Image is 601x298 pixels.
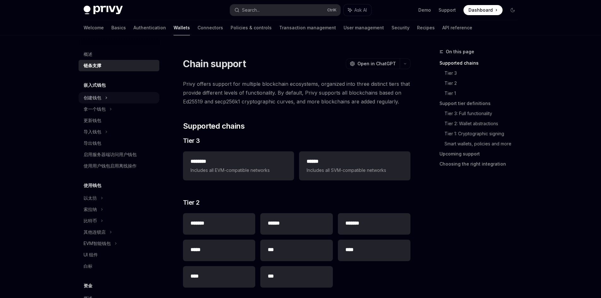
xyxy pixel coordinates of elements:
a: Tier 1 [445,88,523,98]
a: 启用服务器端访问用户钱包 [79,149,159,160]
font: 白标 [84,263,92,269]
span: Privy offers support for multiple blockchain ecosystems, organized into three distinct tiers that... [183,79,410,106]
font: 以太坊 [84,195,97,201]
font: 索拉纳 [84,207,97,212]
span: Ask AI [354,7,367,13]
a: **** *Includes all SVM-compatible networks [299,151,410,180]
span: Tier 3 [183,136,200,145]
a: Connectors [197,20,223,35]
a: Tier 2 [445,78,523,88]
a: Demo [418,7,431,13]
a: **** ***Includes all EVM-compatible networks [183,151,294,180]
a: Smart wallets, policies and more [445,139,523,149]
a: Upcoming support [439,149,523,159]
a: Transaction management [279,20,336,35]
font: 拿一个钱包 [84,106,106,112]
a: Dashboard [463,5,503,15]
button: Search...CtrlK [230,4,340,16]
font: 资金 [84,283,92,288]
a: 更新钱包 [79,115,159,126]
font: 导入钱包 [84,129,101,134]
a: Tier 3: Full functionality [445,108,523,119]
span: Open in ChatGPT [357,61,396,67]
span: Dashboard [468,7,493,13]
img: dark logo [84,6,123,15]
font: 概述 [84,51,92,57]
a: Policies & controls [231,20,272,35]
button: Toggle dark mode [508,5,518,15]
a: Security [392,20,410,35]
h1: Chain support [183,58,246,69]
span: On this page [446,48,474,56]
button: Ask AI [344,4,371,16]
font: 更新钱包 [84,118,101,123]
span: Tier 2 [183,198,200,207]
a: Support [439,7,456,13]
font: 比特币 [84,218,97,223]
a: Authentication [133,20,166,35]
a: Basics [111,20,126,35]
font: 启用服务器端访问用户钱包 [84,152,137,157]
span: Ctrl K [327,8,337,13]
font: 其他连锁店 [84,229,106,235]
a: Recipes [417,20,435,35]
font: EVM智能钱包 [84,241,111,246]
a: Wallets [174,20,190,35]
a: 使用用户钱包启用离线操作 [79,160,159,172]
span: Includes all EVM-compatible networks [191,167,286,174]
font: UI 组件 [84,252,98,257]
span: Supported chains [183,121,245,131]
font: 链条支撑 [84,63,101,68]
a: Choosing the right integration [439,159,523,169]
font: 使用用户钱包启用离线操作 [84,163,137,168]
font: 嵌入式钱包 [84,82,106,88]
a: Supported chains [439,58,523,68]
font: 创建钱包 [84,95,101,100]
a: 白标 [79,260,159,272]
a: Welcome [84,20,104,35]
div: Search... [242,6,260,14]
a: 概述 [79,49,159,60]
a: UI 组件 [79,249,159,260]
font: 使用钱包 [84,183,101,188]
a: Tier 2: Wallet abstractions [445,119,523,129]
a: Support tier definitions [439,98,523,108]
a: User management [344,20,384,35]
a: Tier 1: Cryptographic signing [445,129,523,139]
button: Open in ChatGPT [346,58,400,69]
a: API reference [442,20,472,35]
a: Tier 3 [445,68,523,78]
a: 链条支撑 [79,60,159,71]
a: 导出钱包 [79,137,159,149]
font: 导出钱包 [84,140,101,146]
span: Includes all SVM-compatible networks [307,167,403,174]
